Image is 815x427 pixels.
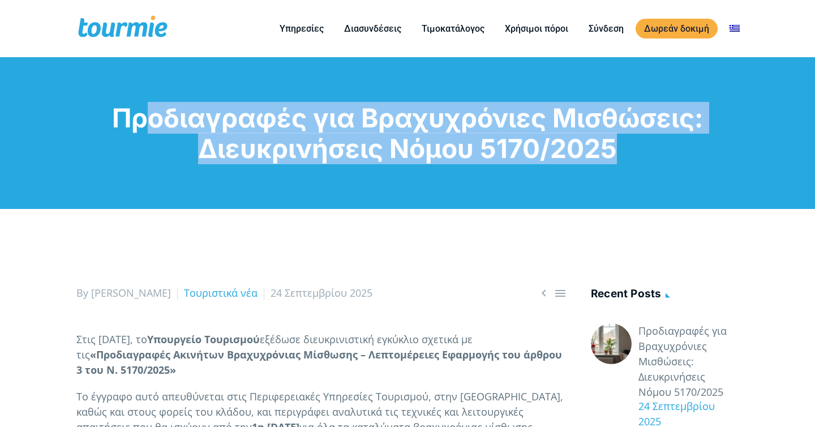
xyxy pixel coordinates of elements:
[537,286,551,300] span: Previous post
[638,323,739,400] a: Προδιαγραφές για Βραχυχρόνιες Μισθώσεις: Διευκρινήσεις Νόμου 5170/2025
[636,19,718,39] a: Δωρεάν δοκιμή
[591,285,739,304] h4: Recent posts
[76,348,562,377] strong: «Προδιαγραφές Ακινήτων Βραχυχρόνιας Μίσθωσης – Λεπτομέρειες Εφαρμογής του άρθρου 3 του Ν. 5170/2025»
[76,286,171,300] span: By [PERSON_NAME]
[271,286,372,300] span: 24 Σεπτεμβρίου 2025
[413,22,493,36] a: Τιμοκατάλογος
[336,22,410,36] a: Διασυνδέσεις
[271,22,332,36] a: Υπηρεσίες
[76,332,567,378] p: Στις [DATE], το εξέδωσε διευκρινιστική εγκύκλιο σχετικά με τις
[721,22,748,36] a: Αλλαγή σε
[554,286,567,300] a: 
[496,22,577,36] a: Χρήσιμοι πόροι
[76,103,739,164] h1: Προδιαγραφές για Βραχυχρόνιες Μισθώσεις: Διευκρινήσεις Νόμου 5170/2025
[580,22,632,36] a: Σύνδεση
[184,286,258,300] a: Τουριστικά νέα
[147,332,260,346] strong: Υπουργείο Τουρισμού
[537,286,551,300] a: 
